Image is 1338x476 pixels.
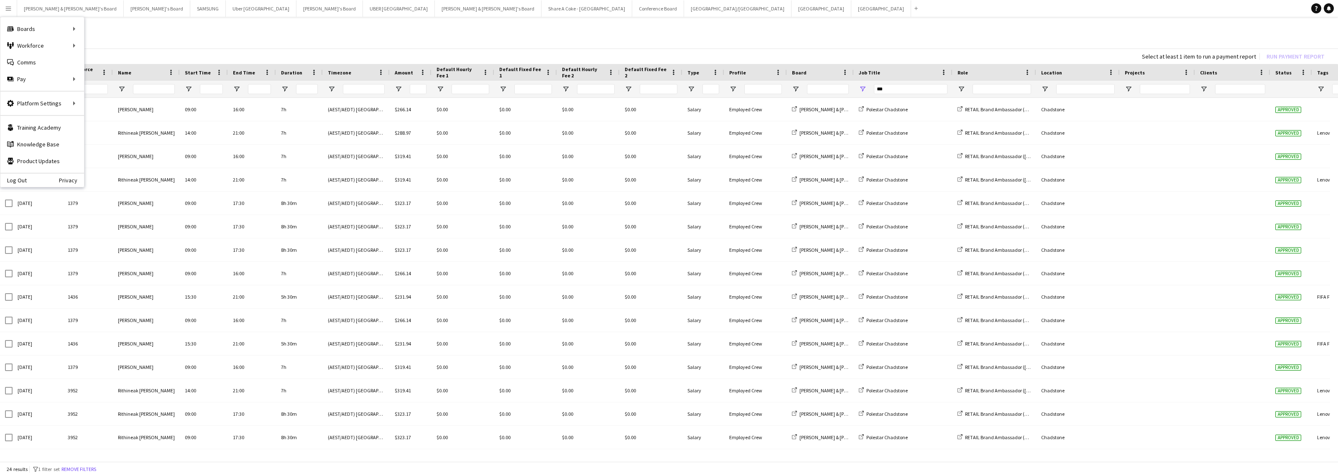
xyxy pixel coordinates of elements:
a: Knowledge Base [0,136,84,153]
a: [PERSON_NAME] & [PERSON_NAME]'s Board [792,177,892,183]
button: Open Filter Menu [625,85,632,93]
span: Polestar Chadstone [866,387,908,394]
div: 1436 [63,332,113,355]
a: [PERSON_NAME] & [PERSON_NAME]'s Board [792,106,892,113]
button: [PERSON_NAME]'s Board [296,0,363,17]
a: [PERSON_NAME] & [PERSON_NAME]'s Board [792,364,892,370]
input: Default Fixed Fee 2 Filter Input [640,84,677,94]
div: (AEST/AEDT) [GEOGRAPHIC_DATA] [323,309,390,332]
div: 21:00 [228,379,276,402]
div: 1379 [63,192,113,215]
div: Chadstone [1036,168,1120,191]
div: Chadstone [1036,192,1120,215]
a: [PERSON_NAME] & [PERSON_NAME]'s Board [792,340,892,347]
span: [PERSON_NAME] & [PERSON_NAME]'s Board [799,177,892,183]
span: Polestar Chadstone [866,130,908,136]
div: $0.00 [494,215,557,238]
a: Polestar Chadstone [859,294,908,300]
div: Salary [682,121,724,144]
span: Polestar Chadstone [866,106,908,113]
div: (AEST/AEDT) [GEOGRAPHIC_DATA] [323,168,390,191]
span: Polestar Chadstone [866,340,908,347]
span: Polestar Chadstone [866,247,908,253]
div: [DATE] [13,285,63,308]
div: 1379 [63,309,113,332]
div: Employed Crew [724,356,787,379]
div: 3952 [63,402,113,425]
input: Job Title Filter Input [874,84,947,94]
div: 14:00 [180,379,228,402]
button: [PERSON_NAME]'s Board [124,0,190,17]
div: $0.00 [432,379,494,402]
span: Polestar Chadstone [866,294,908,300]
button: Share A Coke - [GEOGRAPHIC_DATA] [541,0,632,17]
div: $0.00 [494,98,557,121]
div: $0.00 [557,238,620,261]
a: RETAIL Brand Ambassador ([DATE]) [958,153,1041,159]
div: Employed Crew [724,121,787,144]
div: $0.00 [432,332,494,355]
a: [PERSON_NAME] & [PERSON_NAME]'s Board [792,130,892,136]
div: Employed Crew [724,98,787,121]
button: Conference Board [632,0,684,17]
div: $0.00 [557,285,620,308]
input: Default Hourly Fee 2 Filter Input [577,84,615,94]
a: Comms [0,54,84,71]
div: Employed Crew [724,332,787,355]
div: 09:00 [180,238,228,261]
button: UBER [GEOGRAPHIC_DATA] [363,0,435,17]
a: RETAIL Brand Ambassador ([DATE]) [958,364,1041,370]
div: 16:00 [228,262,276,285]
div: [DATE] [13,332,63,355]
div: Salary [682,98,724,121]
span: [PERSON_NAME] & [PERSON_NAME]'s Board [799,340,892,347]
button: SAMSUNG [190,0,226,17]
div: [DATE] [13,379,63,402]
div: 17:30 [228,238,276,261]
span: [PERSON_NAME] & [PERSON_NAME]'s Board [799,387,892,394]
div: $0.00 [557,332,620,355]
button: [GEOGRAPHIC_DATA] [792,0,851,17]
span: RETAIL Brand Ambassador (Mon - Fri) [965,340,1044,347]
div: $0.00 [432,145,494,168]
a: Polestar Chadstone [859,200,908,206]
a: Polestar Chadstone [859,270,908,276]
div: $0.00 [432,121,494,144]
div: (AEST/AEDT) [GEOGRAPHIC_DATA] [323,98,390,121]
div: 09:00 [180,309,228,332]
button: Open Filter Menu [958,85,965,93]
input: Profile Filter Input [744,84,782,94]
button: Open Filter Menu [1200,85,1208,93]
div: 8h 30m [276,215,323,238]
div: 7h [276,379,323,402]
div: 3952 [63,121,113,144]
div: $0.00 [557,98,620,121]
div: Salary [682,262,724,285]
div: $0.00 [620,379,682,402]
div: $0.00 [494,379,557,402]
button: Open Filter Menu [233,85,240,93]
div: Salary [682,215,724,238]
div: Chadstone [1036,309,1120,332]
a: Training Academy [0,119,84,136]
div: Employed Crew [724,379,787,402]
span: RETAIL Brand Ambassador ([DATE]) [965,387,1041,394]
div: $0.00 [494,145,557,168]
button: Open Filter Menu [687,85,695,93]
div: 7h [276,168,323,191]
div: Chadstone [1036,332,1120,355]
div: 09:00 [180,192,228,215]
span: RETAIL Brand Ambassador (Mon - Fri) [965,130,1044,136]
div: $0.00 [494,192,557,215]
div: 16:00 [228,98,276,121]
a: Polestar Chadstone [859,340,908,347]
span: [PERSON_NAME] & [PERSON_NAME]'s Board [799,364,892,370]
div: $0.00 [557,356,620,379]
div: 1436 [63,285,113,308]
button: Open Filter Menu [1317,85,1325,93]
div: $0.00 [557,262,620,285]
div: Salary [682,238,724,261]
span: [PERSON_NAME] & [PERSON_NAME]'s Board [799,153,892,159]
span: RETAIL Brand Ambassador (Mon - Fri) [965,223,1044,230]
button: Open Filter Menu [1125,85,1132,93]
